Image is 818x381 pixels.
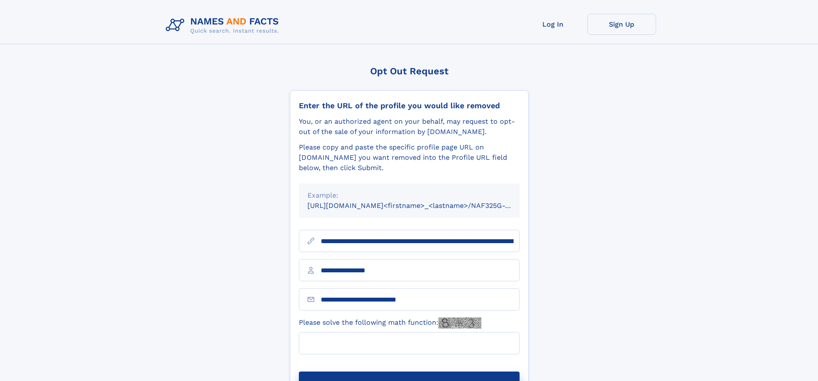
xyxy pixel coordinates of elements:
a: Log In [519,14,587,35]
a: Sign Up [587,14,656,35]
div: You, or an authorized agent on your behalf, may request to opt-out of the sale of your informatio... [299,116,520,137]
div: Example: [307,190,511,201]
div: Please copy and paste the specific profile page URL on [DOMAIN_NAME] you want removed into the Pr... [299,142,520,173]
small: [URL][DOMAIN_NAME]<firstname>_<lastname>/NAF325G-xxxxxxxx [307,201,536,210]
div: Enter the URL of the profile you would like removed [299,101,520,110]
div: Opt Out Request [290,66,529,76]
img: Logo Names and Facts [162,14,286,37]
label: Please solve the following math function: [299,317,481,329]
